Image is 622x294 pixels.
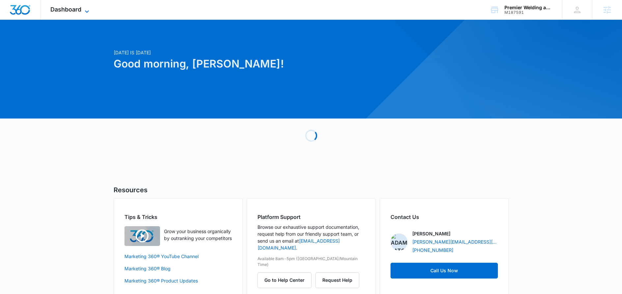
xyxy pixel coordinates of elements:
p: Available 8am-5pm ([GEOGRAPHIC_DATA]/Mountain Time) [257,256,365,268]
a: [PERSON_NAME][EMAIL_ADDRESS][PERSON_NAME][DOMAIN_NAME] [412,238,498,245]
h1: Good morning, [PERSON_NAME]! [114,56,374,72]
a: Request Help [315,277,359,283]
img: Quick Overview Video [124,226,160,246]
span: Dashboard [50,6,81,13]
h2: Platform Support [257,213,365,221]
h2: Tips & Tricks [124,213,232,221]
p: Browse our exhaustive support documentation, request help from our friendly support team, or send... [257,224,365,251]
a: Marketing 360® YouTube Channel [124,253,232,260]
h2: Contact Us [391,213,498,221]
button: Go to Help Center [257,272,311,288]
a: Marketing 360® Product Updates [124,277,232,284]
h5: Resources [114,185,509,195]
a: Go to Help Center [257,277,315,283]
button: Request Help [315,272,359,288]
div: account name [504,5,553,10]
div: account id [504,10,553,15]
p: Grow your business organically by outranking your competitors [164,228,232,242]
p: [PERSON_NAME] [412,230,450,237]
a: [PHONE_NUMBER] [412,247,453,254]
a: Call Us Now [391,263,498,279]
a: Marketing 360® Blog [124,265,232,272]
img: Adam Eaton [391,233,408,251]
p: [DATE] is [DATE] [114,49,374,56]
